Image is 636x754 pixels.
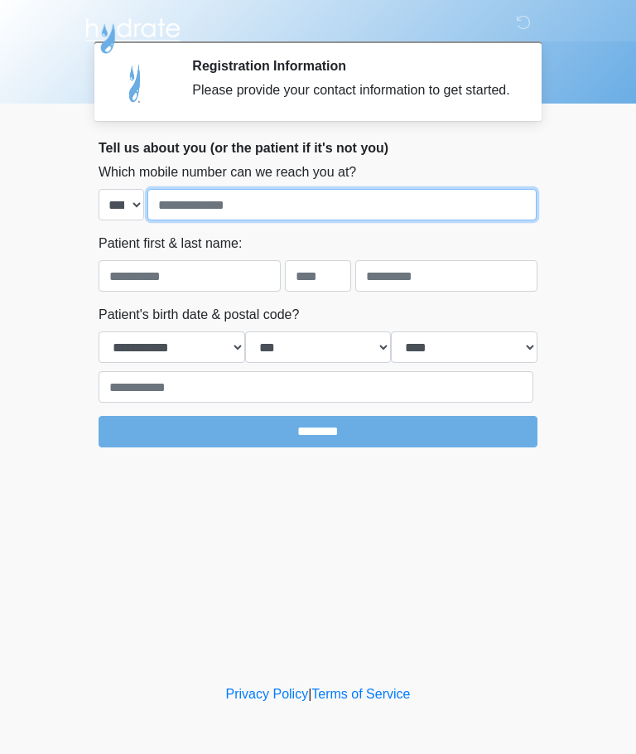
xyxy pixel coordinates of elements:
[308,687,311,701] a: |
[192,80,513,100] div: Please provide your contact information to get started.
[82,12,183,55] img: Hydrate IV Bar - Arcadia Logo
[311,687,410,701] a: Terms of Service
[111,58,161,108] img: Agent Avatar
[99,140,537,156] h2: Tell us about you (or the patient if it's not you)
[99,162,356,182] label: Which mobile number can we reach you at?
[99,234,242,254] label: Patient first & last name:
[99,305,299,325] label: Patient's birth date & postal code?
[226,687,309,701] a: Privacy Policy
